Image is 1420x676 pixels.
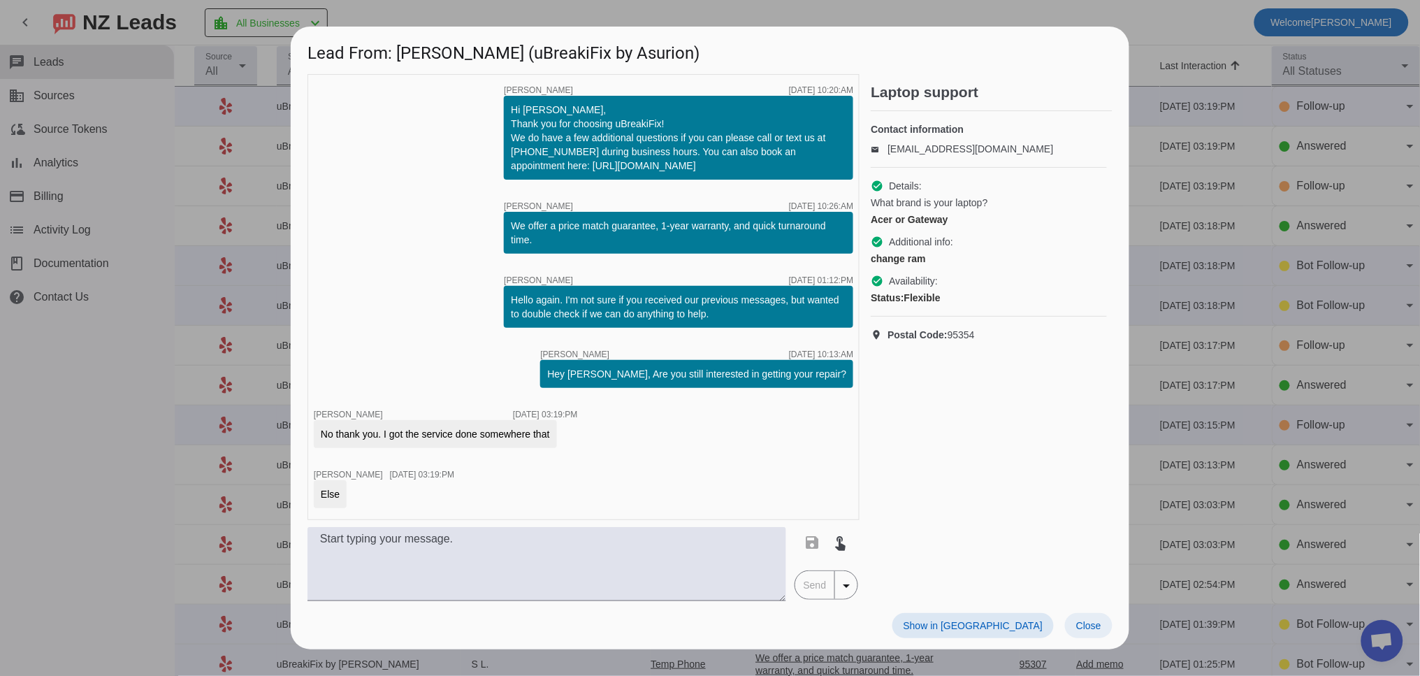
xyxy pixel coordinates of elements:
[871,196,987,210] span: What brand is your laptop?
[832,534,849,551] mat-icon: touch_app
[871,252,1107,266] div: change ram
[892,613,1054,638] button: Show in [GEOGRAPHIC_DATA]
[321,427,550,441] div: No thank you. I got the service done somewhere that
[1065,613,1113,638] button: Close
[511,103,846,173] div: Hi [PERSON_NAME], Thank you for choosing uBreakiFix! We do have a few additional questions if you...
[547,367,846,381] div: Hey [PERSON_NAME], Are you still interested in getting your repair?​
[513,410,577,419] div: [DATE] 03:19:PM
[889,274,938,288] span: Availability:
[887,329,948,340] strong: Postal Code:
[314,410,383,419] span: [PERSON_NAME]
[511,293,846,321] div: Hello again. I'm not sure if you received our previous messages, but wanted to double check if we...
[889,179,922,193] span: Details:
[887,328,975,342] span: 95354
[511,219,846,247] div: We offer a price match guarantee, 1-year warranty, and quick turnaround time.​
[789,350,853,359] div: [DATE] 10:13:AM
[871,145,887,152] mat-icon: email
[871,213,1107,226] div: Acer or Gateway
[871,180,883,192] mat-icon: check_circle
[390,470,454,479] div: [DATE] 03:19:PM
[291,27,1129,73] h1: Lead From: [PERSON_NAME] (uBreakiFix by Asurion)
[871,329,887,340] mat-icon: location_on
[789,86,853,94] div: [DATE] 10:20:AM
[504,86,573,94] span: [PERSON_NAME]
[871,85,1113,99] h2: Laptop support
[321,487,340,501] div: Else
[889,235,953,249] span: Additional info:
[504,202,573,210] span: [PERSON_NAME]
[504,276,573,285] span: [PERSON_NAME]
[540,350,609,359] span: [PERSON_NAME]
[1076,620,1101,631] span: Close
[789,276,853,285] div: [DATE] 01:12:PM
[314,470,383,480] span: [PERSON_NAME]
[871,122,1107,136] h4: Contact information
[871,275,883,287] mat-icon: check_circle
[904,620,1043,631] span: Show in [GEOGRAPHIC_DATA]
[789,202,853,210] div: [DATE] 10:26:AM
[887,143,1053,154] a: [EMAIL_ADDRESS][DOMAIN_NAME]
[838,577,855,594] mat-icon: arrow_drop_down
[871,292,904,303] strong: Status:
[871,291,1107,305] div: Flexible
[871,236,883,248] mat-icon: check_circle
